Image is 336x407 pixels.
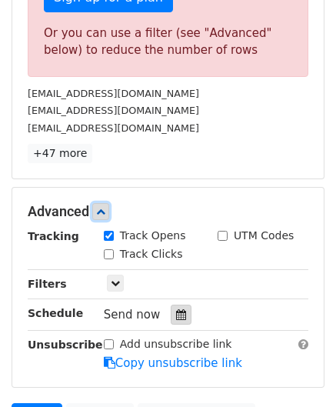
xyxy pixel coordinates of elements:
[28,88,199,99] small: [EMAIL_ADDRESS][DOMAIN_NAME]
[120,246,183,262] label: Track Clicks
[28,203,308,220] h5: Advanced
[28,105,199,116] small: [EMAIL_ADDRESS][DOMAIN_NAME]
[28,230,79,242] strong: Tracking
[234,228,294,244] label: UTM Codes
[28,122,199,134] small: [EMAIL_ADDRESS][DOMAIN_NAME]
[104,308,161,322] span: Send now
[104,356,242,370] a: Copy unsubscribe link
[28,307,83,319] strong: Schedule
[28,339,103,351] strong: Unsubscribe
[259,333,336,407] iframe: Chat Widget
[120,336,232,352] label: Add unsubscribe link
[28,144,92,163] a: +47 more
[120,228,186,244] label: Track Opens
[28,278,67,290] strong: Filters
[44,25,292,59] div: Or you can use a filter (see "Advanced" below) to reduce the number of rows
